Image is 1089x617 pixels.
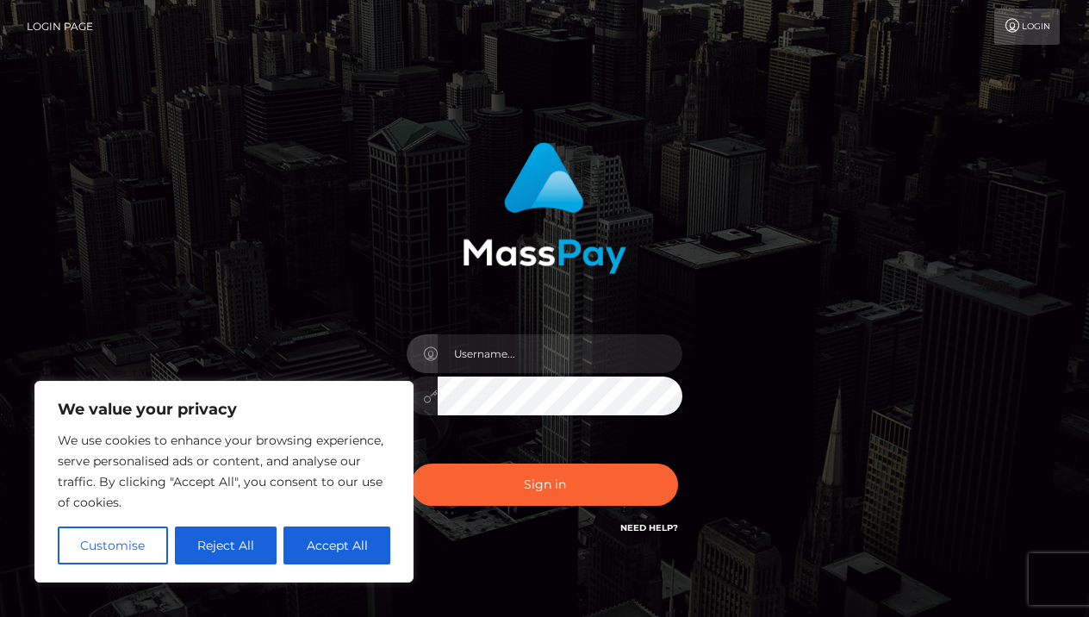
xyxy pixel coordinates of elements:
p: We value your privacy [58,399,390,420]
input: Username... [438,334,682,373]
a: Login Page [27,9,93,45]
a: Need Help? [620,522,678,533]
button: Accept All [283,527,390,564]
div: We value your privacy [34,381,414,583]
button: Customise [58,527,168,564]
p: We use cookies to enhance your browsing experience, serve personalised ads or content, and analys... [58,430,390,513]
button: Reject All [175,527,277,564]
img: MassPay Login [463,142,626,274]
a: Login [994,9,1060,45]
button: Sign in [411,464,678,506]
